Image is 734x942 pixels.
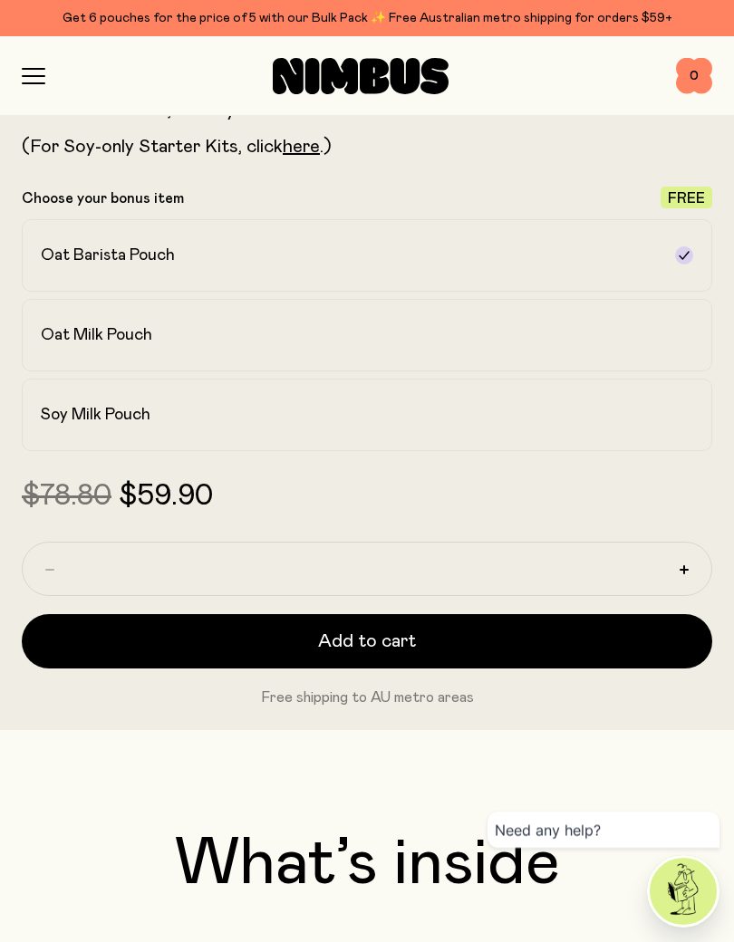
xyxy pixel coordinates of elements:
span: $59.90 [119,482,213,511]
span: $78.80 [22,482,111,511]
a: here [283,138,320,156]
span: Free [668,191,705,206]
div: Need any help? [488,812,720,848]
h2: Oat Barista Pouch [41,245,175,266]
h2: Oat Milk Pouch [41,324,152,346]
p: Choose your bonus item [22,189,184,207]
p: Free shipping to AU metro areas [22,687,712,708]
h2: What’s inside [22,831,712,897]
span: Add to cart [318,629,416,654]
img: agent [650,858,717,925]
button: Add to cart [22,614,712,668]
div: Get 6 pouches for the price of 5 with our Bulk Pack ✨ Free Australian metro shipping for orders $59+ [22,7,712,29]
button: 0 [676,58,712,94]
p: (For Soy-only Starter Kits, click .) [22,136,712,158]
h2: Soy Milk Pouch [41,404,150,426]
